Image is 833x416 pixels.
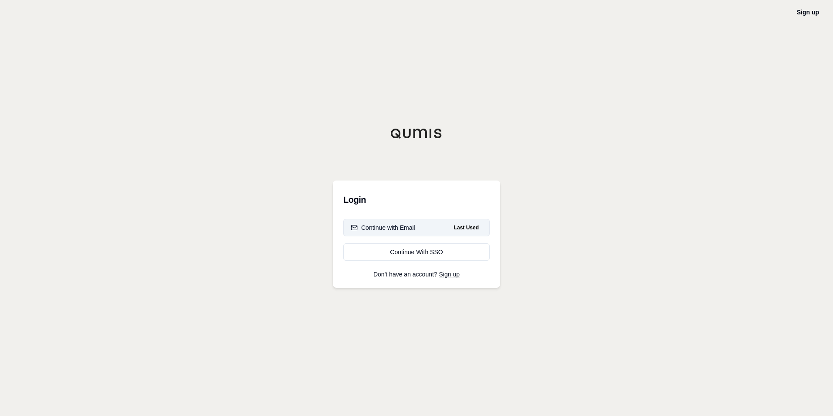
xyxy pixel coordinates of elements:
[343,243,490,261] a: Continue With SSO
[343,191,490,208] h3: Login
[343,271,490,277] p: Don't have an account?
[351,248,482,256] div: Continue With SSO
[390,128,443,139] img: Qumis
[797,9,819,16] a: Sign up
[343,219,490,236] button: Continue with EmailLast Used
[351,223,415,232] div: Continue with Email
[439,271,460,278] a: Sign up
[450,222,482,233] span: Last Used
